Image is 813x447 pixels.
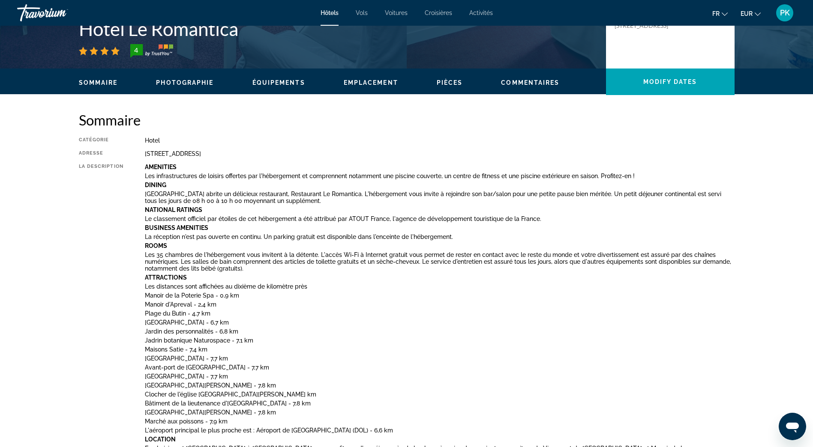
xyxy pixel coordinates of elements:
p: L'aéroport principal le plus proche est : Aéroport de [GEOGRAPHIC_DATA] (DOL) - 6,6 km [145,427,735,434]
h2: Sommaire [79,111,735,128]
a: Travorium [17,2,103,24]
p: La réception n'est pas ouverte en continu. Un parking gratuit est disponible dans l'enceinte de l... [145,233,735,240]
p: [GEOGRAPHIC_DATA] - 7,7 km [145,373,735,380]
span: EUR [741,10,753,17]
a: Voitures [385,9,408,16]
p: Marché aux poissons - 7,9 km [145,418,735,425]
span: fr [712,10,720,17]
div: 4 [128,45,145,55]
span: Photographie [156,79,213,86]
p: Jadrin botanique Naturospace - 7,1 km [145,337,735,344]
span: Pièces [437,79,463,86]
b: Amenities [145,164,177,170]
div: Catégorie [79,137,123,144]
button: Équipements [252,79,305,86]
p: Plage du Butin - 4,7 km [145,310,735,317]
span: Commentaires [501,79,559,86]
span: Modify Dates [643,78,697,85]
p: Bâtiment de la lieutenance d'[GEOGRAPHIC_DATA] - 7,8 km [145,400,735,407]
p: [GEOGRAPHIC_DATA] abrite un délicieux restaurant, Restaurant Le Romantica. L'hébergement vous inv... [145,191,735,204]
p: [GEOGRAPHIC_DATA][PERSON_NAME] - 7,8 km [145,409,735,416]
button: Sommaire [79,79,118,86]
p: [STREET_ADDRESS] [615,22,683,30]
button: Modify Dates [606,69,735,95]
p: Manoir d'Apreval - 2,4 km [145,301,735,308]
button: Photographie [156,79,213,86]
p: Jardin des personnalités - 6,8 km [145,328,735,335]
span: Sommaire [79,79,118,86]
p: Les distances sont affichées au dixième de kilomètre près [145,283,735,290]
b: Business Amenities [145,224,208,231]
img: TrustYou guest rating badge [130,44,173,58]
a: Vols [356,9,368,16]
div: Hotel [145,137,735,144]
button: Commentaires [501,79,559,86]
a: Activités [469,9,493,16]
p: Manoir de la Poterie Spa - 0,9 km [145,292,735,299]
p: [GEOGRAPHIC_DATA] - 7,7 km [145,355,735,362]
b: National Ratings [145,206,202,213]
span: Équipements [252,79,305,86]
b: Location [145,436,176,443]
p: [GEOGRAPHIC_DATA] - 6,7 km [145,319,735,326]
span: Emplacement [344,79,398,86]
p: Les infrastructures de loisirs offertes par l'hébergement et comprennent notamment une piscine co... [145,173,735,179]
p: [GEOGRAPHIC_DATA][PERSON_NAME] - 7,8 km [145,382,735,389]
p: Maisons Satie - 7,4 km [145,346,735,353]
div: Adresse [79,150,123,157]
p: Les 35 chambres de l'hébergement vous invitent à la détente. L'accès Wi-Fi à Internet gratuit vou... [145,251,735,272]
a: Croisières [425,9,452,16]
p: Clocher de l'église [GEOGRAPHIC_DATA][PERSON_NAME] km [145,391,735,398]
span: PK [780,9,790,17]
h1: Hotel Le Romantica [79,18,597,40]
button: Pièces [437,79,463,86]
button: Change language [712,7,728,20]
b: Attractions [145,274,187,281]
div: [STREET_ADDRESS] [145,150,735,157]
p: Avant-port de [GEOGRAPHIC_DATA] - 7,7 km [145,364,735,371]
button: Change currency [741,7,761,20]
b: Rooms [145,242,167,249]
iframe: Schaltfläche zum Öffnen des Messaging-Fensters [779,413,806,440]
b: Dining [145,182,166,188]
p: Le classement officiel par étoiles de cet hébergement a été attribué par ATOUT France, l'agence d... [145,215,735,222]
button: User Menu [774,4,796,22]
button: Emplacement [344,79,398,86]
a: Hôtels [321,9,339,16]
